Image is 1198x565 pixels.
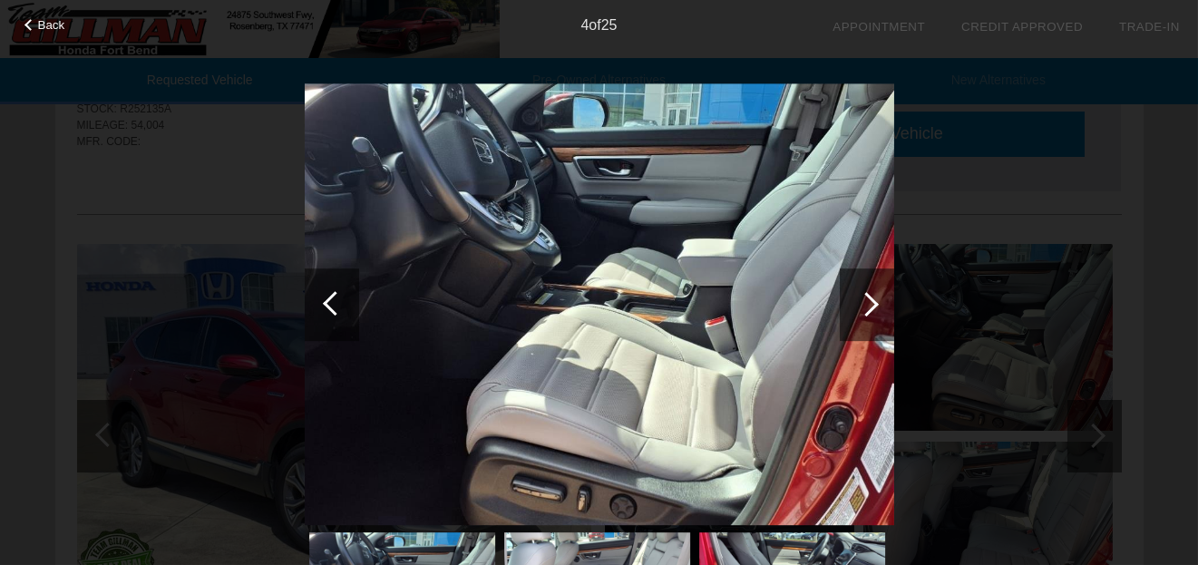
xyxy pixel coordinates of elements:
a: Credit Approved [961,20,1083,34]
img: ec8dbb6ed3ef4502a78965e2b2fc5806.jpg [305,83,894,526]
span: 4 [580,17,589,33]
a: Trade-In [1119,20,1180,34]
a: Appointment [833,20,925,34]
span: Back [38,18,65,32]
span: 25 [601,17,618,33]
